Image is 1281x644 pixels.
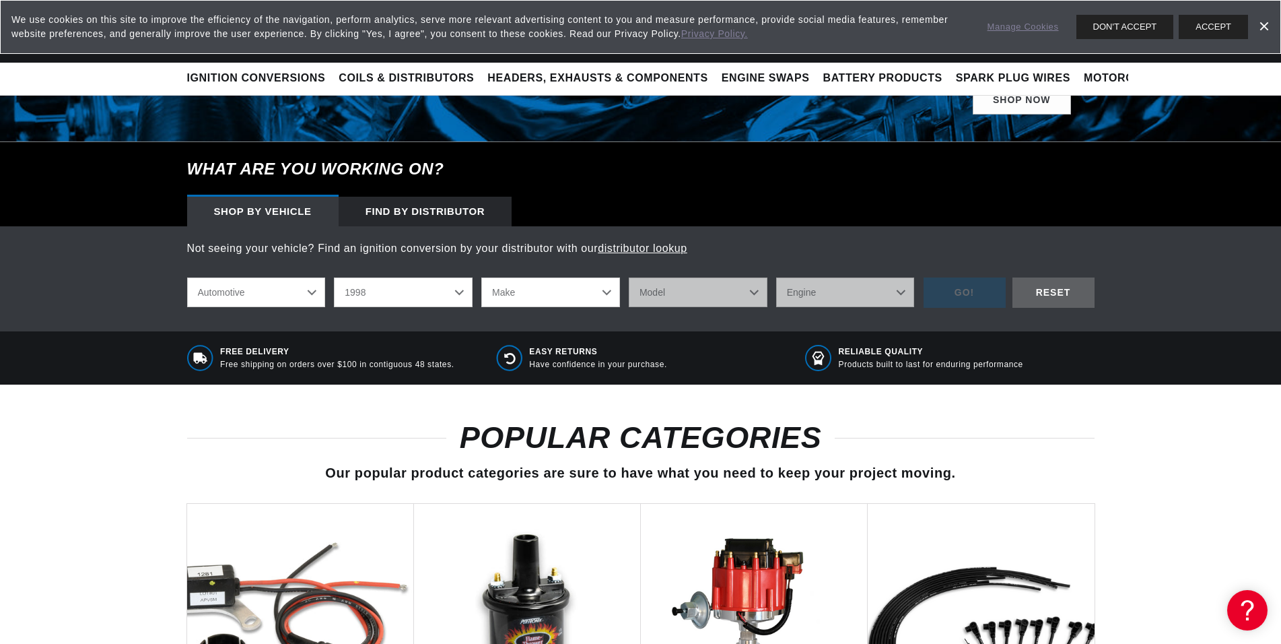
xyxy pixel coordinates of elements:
select: Year [334,278,473,307]
a: distributor lookup [598,243,687,254]
h6: What are you working on? [153,142,1128,196]
select: Make [481,278,620,307]
span: Ignition Conversions [187,71,326,86]
span: Coils & Distributors [339,71,474,86]
a: Privacy Policy. [681,28,748,39]
a: SHOP NOW [973,85,1071,115]
span: Headers, Exhausts & Components [487,71,707,86]
select: Engine [776,278,915,307]
summary: Motorcycle [1077,63,1171,94]
button: DON'T ACCEPT [1076,15,1174,39]
p: Not seeing your vehicle? Find an ignition conversion by your distributor with our [187,240,1095,257]
span: Easy Returns [529,346,667,358]
div: Find by Distributor [339,197,512,226]
span: We use cookies on this site to improve the efficiency of the navigation, perform analytics, serve... [11,13,969,41]
span: Engine Swaps [722,71,810,86]
summary: Spark Plug Wires [949,63,1077,94]
p: Products built to last for enduring performance [839,359,1023,371]
p: Free shipping on orders over $100 in contiguous 48 states. [220,359,454,371]
span: Battery Products [823,71,942,86]
div: Shop by vehicle [187,197,339,226]
select: Ride Type [187,278,326,307]
summary: Battery Products [817,63,949,94]
p: Have confidence in your purchase. [529,359,667,371]
span: RELIABLE QUALITY [839,346,1023,358]
summary: Ignition Conversions [187,63,333,94]
select: Model [629,278,767,307]
button: ACCEPT [1179,15,1248,39]
span: Our popular product categories are sure to have what you need to keep your project moving. [325,465,955,480]
h2: POPULAR CATEGORIES [187,425,1095,451]
span: Spark Plug Wires [956,71,1070,86]
div: RESET [1012,278,1095,308]
a: Manage Cookies [988,20,1059,34]
summary: Coils & Distributors [332,63,481,94]
a: Dismiss Banner [1253,17,1274,37]
summary: Headers, Exhausts & Components [481,63,714,94]
summary: Engine Swaps [715,63,817,94]
span: Motorcycle [1084,71,1164,86]
span: Free Delivery [220,346,454,358]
